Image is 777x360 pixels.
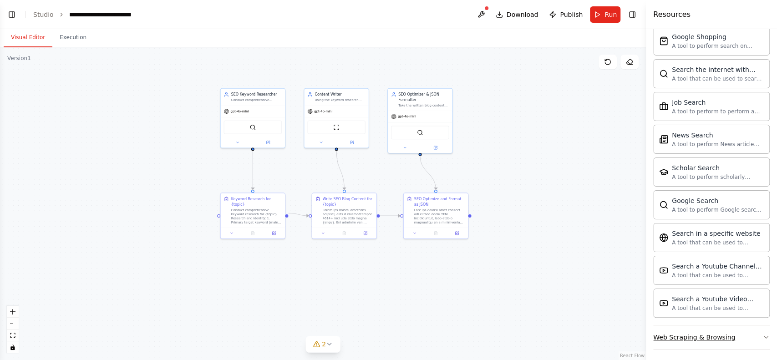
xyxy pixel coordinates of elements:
button: Open in side panel [356,230,374,236]
button: zoom out [7,318,19,330]
div: SEO Keyword Researcher [231,92,282,97]
div: News Search [672,131,764,140]
span: gpt-4o-mini [314,109,332,113]
button: Publish [545,6,586,23]
div: A tool that can be used to semantic search a query from a specific URL content. [672,239,764,246]
button: 2 [305,336,340,353]
button: No output available [242,230,264,236]
div: Lore ips dolorsi amet consect adi elitsed doeiu TEM incididuntut, labo etdolo magnaaliqu en a min... [414,208,465,225]
div: Conduct comprehensive keyword research for {topic}. Identify: 1. Primary target keyword (main foc... [231,98,282,102]
img: WebsiteSearchTool [659,233,668,242]
a: Studio [33,11,54,18]
div: Write SEO Blog Content for {topic} [323,196,373,207]
g: Edge from 527687bb-1e34-483a-b863-3622c644872c to 21e79af2-8a81-4e4d-8766-dff3e5c02b31 [334,151,347,190]
button: Open in side panel [448,230,466,236]
button: Open in side panel [265,230,283,236]
div: Content Writer [315,92,365,97]
img: SerplyJobSearchTool [659,102,668,111]
button: Open in side panel [253,139,283,146]
img: YoutubeChannelSearchTool [659,266,668,275]
button: Web Scraping & Browsing [653,325,770,349]
div: Google Search [672,196,764,205]
button: Visual Editor [4,28,52,47]
img: SerperDevTool [659,69,668,78]
div: A tool to perform Google search with a search_query. [672,206,764,213]
g: Edge from 28979267-0556-4387-840d-0e0c76d706da to 2e001c68-f2f5-451d-a47e-23ea38c70ec3 [250,151,255,190]
div: Google Shopping [672,32,764,41]
span: gpt-4o-mini [230,109,249,113]
div: SEO Optimizer & JSON Formatter [398,92,449,102]
img: SerplyScholarSearchTool [659,167,668,177]
button: Download [492,6,542,23]
button: Run [590,6,620,23]
button: Execution [52,28,94,47]
g: Edge from 21e79af2-8a81-4e4d-8766-dff3e5c02b31 to 22ce93a5-b6e2-47e3-874a-875255a6f1bd [380,213,400,218]
div: A tool that can be used to semantic search a query from a Youtube Video content. [672,304,764,312]
div: SEO Optimize and Format as JSON [414,196,465,207]
span: Publish [560,10,583,19]
div: A tool that can be used to search the internet with a search_query. Supports different search typ... [672,75,764,82]
div: A tool that can be used to semantic search a query from a Youtube Channels content. [672,272,764,279]
nav: breadcrumb [33,10,155,19]
div: Using the keyword research provided, write a comprehensive 2000+ word SEO-optimized blog post abo... [315,98,365,102]
div: Conduct comprehensive keyword research for {topic}. Research and identify: 1. Primary target keyw... [231,208,282,225]
span: Run [604,10,617,19]
div: A tool to perform to perform a job search in the [GEOGRAPHIC_DATA] with a search_query. [672,108,764,115]
img: SerpApiGoogleShoppingTool [659,36,668,46]
div: React Flow controls [7,306,19,353]
span: 2 [322,340,326,349]
g: Edge from 0a8e5ae8-c8d8-43b1-8fd4-c7f28befaeb5 to 22ce93a5-b6e2-47e3-874a-875255a6f1bd [417,156,438,189]
div: Scholar Search [672,163,764,172]
div: SEO Keyword ResearcherConduct comprehensive keyword research for {topic}. Identify: 1. Primary ta... [220,88,285,148]
div: Search a Youtube Video content [672,294,764,304]
div: Take the written blog content and perform final SEO optimization. Ensure keyword density (1–2% fo... [398,103,449,107]
div: Keyword Research for {topic} [231,196,282,207]
img: SerplyWebSearchTool [417,129,423,136]
img: YoutubeVideoSearchTool [659,299,668,308]
div: Search a Youtube Channels content [672,262,764,271]
img: SerplyWebSearchTool [659,200,668,209]
div: Search in a specific website [672,229,764,238]
div: Keyword Research for {topic}Conduct comprehensive keyword research for {topic}. Research and iden... [220,193,285,239]
div: Search the internet with Serper [672,65,764,74]
button: Open in side panel [337,139,366,146]
h4: Resources [653,9,691,20]
a: React Flow attribution [620,353,645,358]
div: A tool to perform search on Google shopping with a search_query. [672,42,764,50]
button: No output available [333,230,355,236]
button: Show left sidebar [5,8,18,21]
button: Open in side panel [421,145,450,151]
div: Content WriterUsing the keyword research provided, write a comprehensive 2000+ word SEO-optimized... [304,88,369,148]
button: Hide right sidebar [626,8,639,21]
div: A tool to perform scholarly literature search with a search_query. [672,173,764,181]
img: SerplyWebSearchTool [249,124,256,131]
div: Web Scraping & Browsing [653,333,735,342]
div: Write SEO Blog Content for {topic}Lorem ips dolorsi ametcons adipisci, elits d eiusmodtempor 4614... [311,193,377,239]
button: toggle interactivity [7,341,19,353]
img: SerplyNewsSearchTool [659,135,668,144]
div: Job Search [672,98,764,107]
g: Edge from 2e001c68-f2f5-451d-a47e-23ea38c70ec3 to 21e79af2-8a81-4e4d-8766-dff3e5c02b31 [288,210,309,218]
span: gpt-4o-mini [398,115,416,119]
div: SEO Optimizer & JSON FormatterTake the written blog content and perform final SEO optimization. E... [387,88,453,154]
button: zoom in [7,306,19,318]
img: ScrapeWebsiteTool [333,124,340,131]
div: A tool to perform News article search with a search_query. [672,141,764,148]
div: SEO Optimize and Format as JSONLore ips dolorsi amet consect adi elitsed doeiu TEM incididuntut, ... [403,193,468,239]
div: Version 1 [7,55,31,62]
span: Download [507,10,538,19]
button: fit view [7,330,19,341]
div: Lorem ips dolorsi ametcons adipisci, elits d eiusmodtempor 4614+ inci utla etdo magna {aliqu}. En... [323,208,373,225]
button: No output available [425,230,447,236]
